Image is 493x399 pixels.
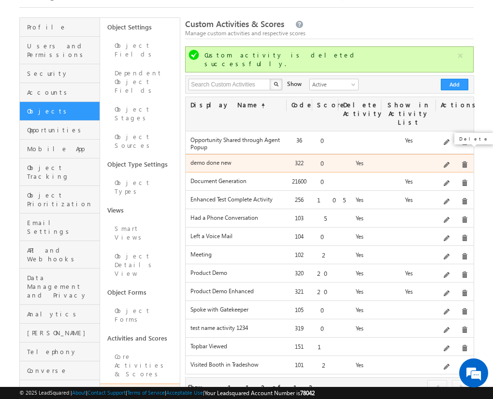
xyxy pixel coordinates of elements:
[309,79,359,90] a: Active
[381,136,436,149] div: Yes
[127,389,165,396] a: Terms of Service
[274,82,278,86] img: Search
[287,177,313,190] div: 21600
[312,177,338,190] div: 0
[87,389,126,396] a: Contact Support
[190,136,281,151] label: Opportunity Shared through Agent Popup
[312,269,338,282] div: 20
[72,389,86,396] a: About
[338,158,381,172] div: Yes
[20,64,100,83] a: Security
[381,269,436,282] div: Yes
[338,269,381,282] div: Yes
[343,100,384,117] span: Delete Activity
[131,298,175,311] em: Start Chat
[388,100,430,126] span: Show in Activity List
[287,214,313,227] div: 103
[287,305,313,319] div: 105
[190,214,281,221] label: Had a Phone Conversation
[190,159,281,166] label: demo done new
[27,191,97,208] span: Object Prioritization
[27,347,97,356] span: Telephony
[287,195,313,209] div: 256
[186,97,286,114] div: Display Name
[100,36,180,64] a: Object Fields
[190,232,281,240] label: Left a Voice Mail
[27,23,97,31] span: Profile
[100,173,180,201] a: Object Types
[338,324,381,337] div: Yes
[300,389,315,397] span: 78042
[20,140,100,158] a: Mobile App
[381,287,436,300] div: Yes
[20,121,100,140] a: Opportunities
[27,69,97,78] span: Security
[287,269,313,282] div: 320
[287,158,313,172] div: 322
[20,361,100,380] a: Converse
[190,342,281,350] label: Topbar Viewed
[100,18,180,36] a: Object Settings
[338,195,381,209] div: Yes
[20,269,100,305] a: Data Management and Privacy
[27,246,97,263] span: API and Webhooks
[20,342,100,361] a: Telephony
[190,287,281,295] label: Product Demo Enhanced
[159,5,182,28] div: Minimize live chat window
[287,97,313,114] div: Code
[20,18,100,37] a: Profile
[381,195,436,209] div: Yes
[27,126,97,134] span: Opportunities
[13,89,176,289] textarea: Type your message and hit 'Enter'
[100,155,180,173] a: Object Type Settings
[287,232,313,245] div: 104
[100,201,180,219] a: Views
[20,324,100,342] a: [PERSON_NAME]
[381,177,436,190] div: Yes
[459,135,489,142] p: Delete
[190,196,281,203] label: Enhanced Test Complete Activity
[27,328,97,337] span: [PERSON_NAME]
[287,360,313,374] div: 101
[190,269,281,276] label: Product Demo
[188,383,200,392] div: Show
[27,144,97,153] span: Mobile App
[312,97,338,114] div: Score
[204,389,315,397] span: Your Leadsquared Account Number is
[204,51,456,68] div: Custom activity is deleted successfully.
[338,360,381,374] div: Yes
[20,83,100,102] a: Accounts
[190,306,281,313] label: Spoke with Gatekeeper
[312,158,338,172] div: 0
[312,136,338,149] div: 0
[100,283,180,301] a: Object Forms
[20,186,100,214] a: Object Prioritization
[19,388,315,398] span: © 2025 LeadSquared | | | | |
[20,158,100,186] a: Object Tracking
[20,214,100,241] a: Email Settings
[312,287,338,300] div: 20
[312,342,338,356] div: 1
[100,329,180,347] a: Activities and Scores
[100,347,180,384] a: Core Activities & Scores
[312,195,338,209] div: 105
[20,241,100,269] a: API and Webhooks
[27,273,97,299] span: Data Management and Privacy
[228,383,312,392] div: 1-13 of 13
[287,324,313,337] div: 319
[27,310,97,318] span: Analytics
[185,18,284,29] span: Custom Activities & Scores
[100,64,180,100] a: Dependent Object Fields
[100,247,180,283] a: Object Details View
[441,79,468,90] button: Add
[50,51,162,63] div: Chat with us now
[310,80,356,89] span: Active
[100,301,180,329] a: Object Forms
[312,214,338,227] div: 5
[287,79,302,88] div: Show
[287,250,313,264] div: 102
[100,219,180,247] a: Smart Views
[312,324,338,337] div: 0
[27,366,97,375] span: Converse
[338,305,381,319] div: Yes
